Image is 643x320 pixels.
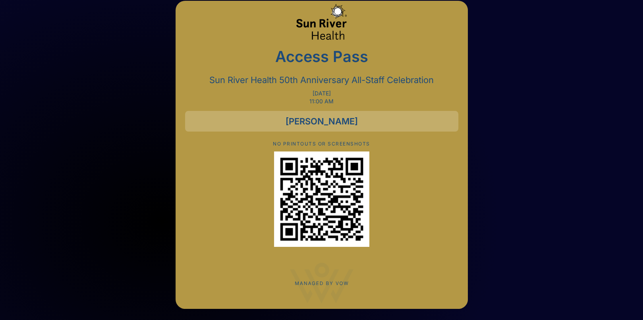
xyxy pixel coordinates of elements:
p: Sun River Health 50th Anniversary All-Staff Celebration [185,74,458,85]
p: NO PRINTOUTS OR SCREENSHOTS [185,141,458,147]
p: 11:00 AM [185,98,458,105]
p: Access Pass [185,45,458,68]
p: [DATE] [185,90,458,97]
div: QR Code [274,151,369,247]
div: [PERSON_NAME] [185,111,458,132]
